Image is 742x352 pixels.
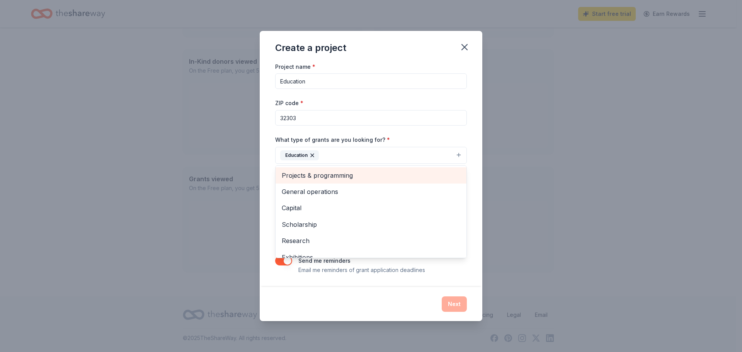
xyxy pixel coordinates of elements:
span: Projects & programming [282,170,460,180]
span: Research [282,236,460,246]
span: Capital [282,203,460,213]
span: Exhibitions [282,252,460,262]
div: Education [275,165,467,258]
span: General operations [282,187,460,197]
div: Education [280,150,319,160]
button: Education [275,147,467,164]
span: Scholarship [282,219,460,230]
